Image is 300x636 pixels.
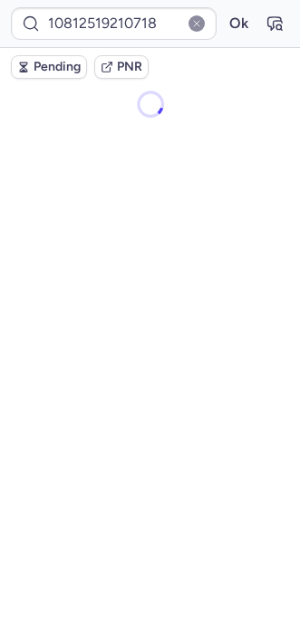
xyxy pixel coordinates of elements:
span: Pending [34,60,81,74]
button: Ok [224,9,253,38]
span: PNR [117,60,142,74]
input: PNR Reference [11,7,217,40]
button: PNR [94,55,149,79]
button: Pending [11,55,87,79]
